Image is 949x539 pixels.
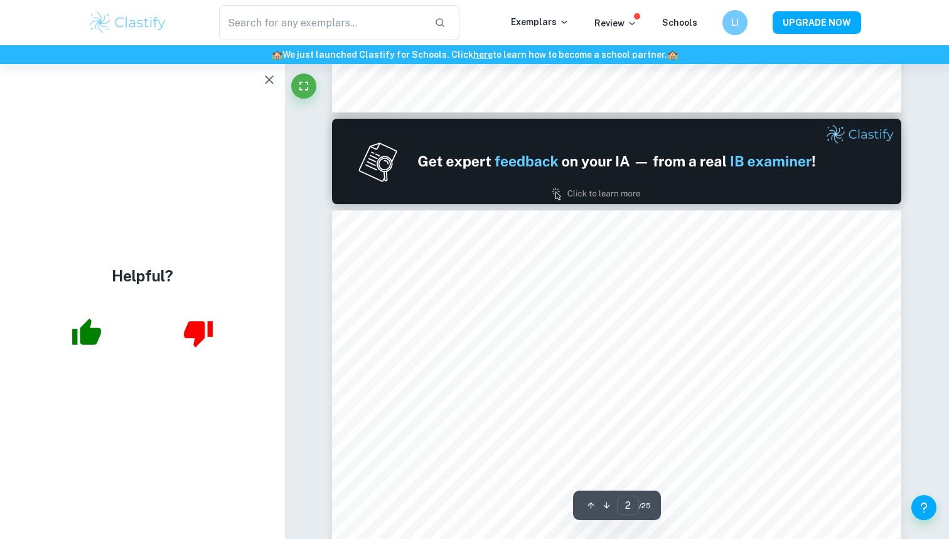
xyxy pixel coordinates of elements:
img: Clastify logo [88,10,168,35]
h6: LI [728,16,743,30]
button: Fullscreen [291,73,316,99]
span: / 25 [639,500,651,511]
button: UPGRADE NOW [773,11,861,34]
h4: Helpful? [112,264,173,287]
p: Review [594,16,637,30]
h6: We just launched Clastify for Schools. Click to learn how to become a school partner. [3,48,946,62]
a: Schools [662,18,697,28]
a: here [473,50,493,60]
img: Ad [332,119,901,204]
input: Search for any exemplars... [219,5,424,40]
p: Exemplars [511,15,569,29]
button: LI [722,10,748,35]
button: Help and Feedback [911,495,936,520]
span: 🏫 [667,50,678,60]
span: 🏫 [272,50,282,60]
